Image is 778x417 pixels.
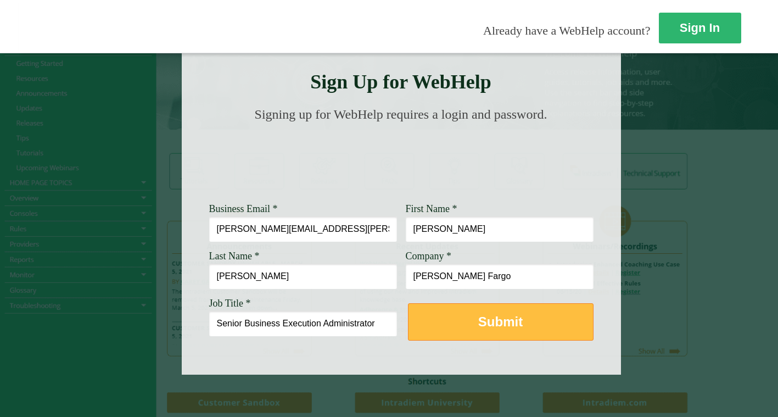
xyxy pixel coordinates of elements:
strong: Submit [478,314,523,329]
span: Last Name * [209,251,260,262]
strong: Sign In [680,21,720,35]
strong: Sign Up for WebHelp [310,71,491,93]
span: First Name * [406,203,457,214]
span: Already have a WebHelp account? [483,24,650,37]
span: Job Title * [209,298,251,309]
span: Business Email * [209,203,278,214]
img: Need Credentials? Sign up below. Have Credentials? Use the sign-in button. [216,133,587,188]
button: Submit [408,303,594,341]
span: Company * [406,251,452,262]
a: Sign In [659,13,741,43]
span: Signing up for WebHelp requires a login and password. [255,107,547,121]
